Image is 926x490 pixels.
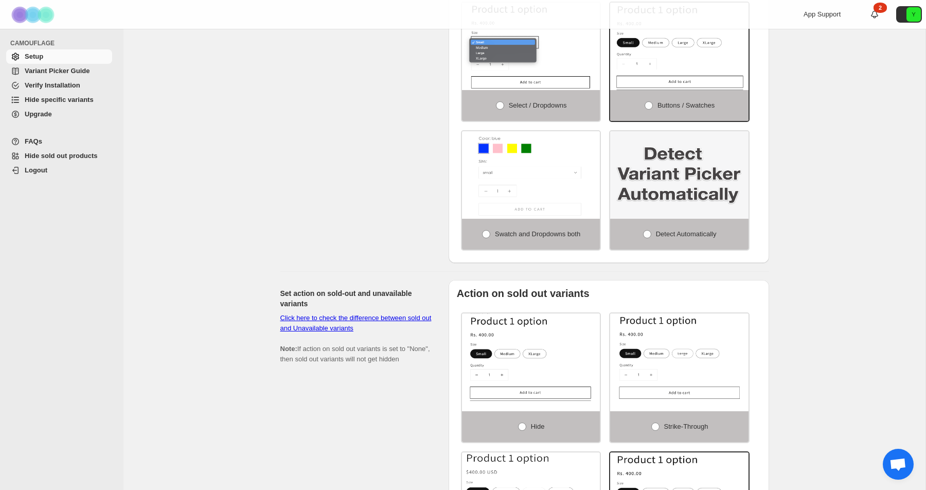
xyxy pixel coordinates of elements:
span: Avatar with initials Y [906,7,921,22]
img: Buttons / Swatches [610,3,749,90]
a: Hide sold out products [6,149,112,163]
a: Click here to check the difference between sold out and Unavailable variants [280,314,432,332]
b: Action on sold out variants [457,288,590,299]
span: Detect Automatically [656,230,717,238]
a: Hide specific variants [6,93,112,107]
a: Upgrade [6,107,112,121]
text: Y [912,11,916,17]
img: Select / Dropdowns [462,3,600,90]
a: Verify Installation [6,78,112,93]
img: Strike-through [610,313,749,401]
span: Upgrade [25,110,52,118]
span: App Support [804,10,841,18]
img: Camouflage [8,1,60,29]
div: 2 [874,3,887,13]
span: Hide sold out products [25,152,98,160]
b: Note: [280,345,297,353]
img: Detect Automatically [610,131,749,219]
span: Hide [531,423,545,430]
a: 2 [869,9,880,20]
span: If action on sold out variants is set to "None", then sold out variants will not get hidden [280,314,432,363]
a: Setup [6,49,112,64]
a: FAQs [6,134,112,149]
img: Hide [462,313,600,401]
span: CAMOUFLAGE [10,39,116,47]
span: Verify Installation [25,81,80,89]
span: Strike-through [664,423,708,430]
span: Buttons / Swatches [657,101,715,109]
span: FAQs [25,137,42,145]
span: Logout [25,166,47,174]
div: Open chat [883,449,914,480]
span: Hide specific variants [25,96,94,103]
a: Variant Picker Guide [6,64,112,78]
button: Avatar with initials Y [896,6,922,23]
img: Swatch and Dropdowns both [462,131,600,219]
a: Logout [6,163,112,178]
span: Select / Dropdowns [509,101,567,109]
h2: Set action on sold-out and unavailable variants [280,288,432,309]
span: Setup [25,52,43,60]
span: Variant Picker Guide [25,67,90,75]
span: Swatch and Dropdowns both [495,230,580,238]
